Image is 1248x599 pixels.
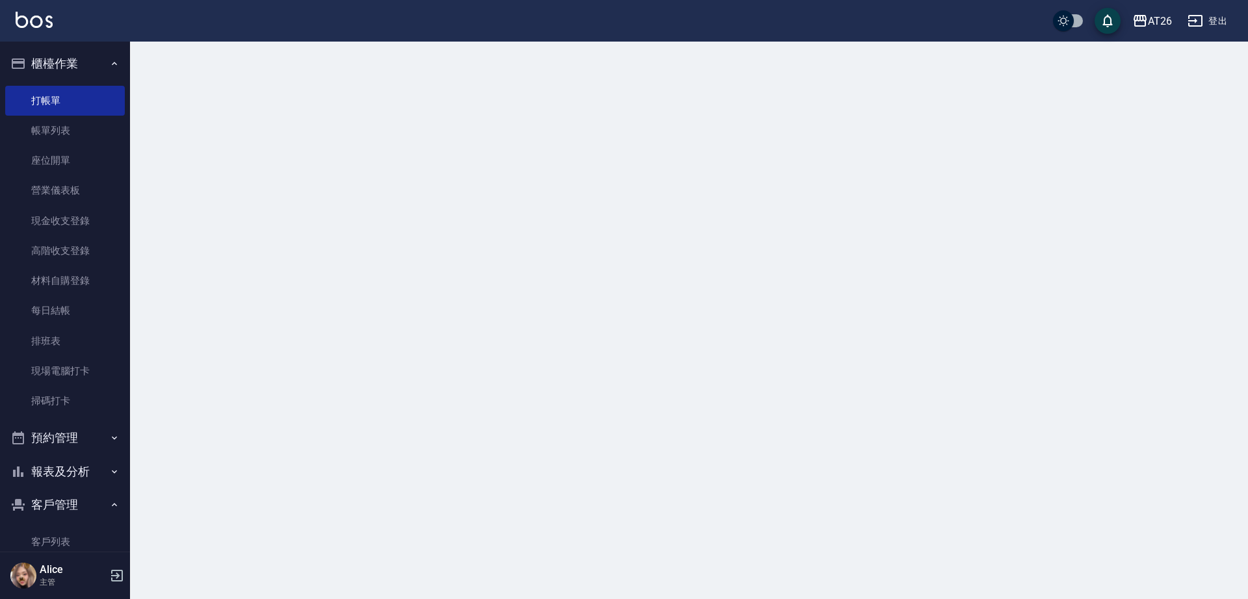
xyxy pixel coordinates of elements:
a: 座位開單 [5,146,125,175]
button: 預約管理 [5,421,125,455]
button: 報表及分析 [5,455,125,489]
a: 打帳單 [5,86,125,116]
a: 每日結帳 [5,296,125,325]
a: 客戶列表 [5,527,125,557]
div: AT26 [1148,13,1172,29]
h5: Alice [40,563,106,576]
a: 高階收支登錄 [5,236,125,266]
a: 現場電腦打卡 [5,356,125,386]
p: 主管 [40,576,106,588]
img: Logo [16,12,53,28]
img: Person [10,563,36,589]
a: 材料自購登錄 [5,266,125,296]
a: 營業儀表板 [5,175,125,205]
button: 登出 [1182,9,1232,33]
button: 櫃檯作業 [5,47,125,81]
button: save [1095,8,1121,34]
a: 帳單列表 [5,116,125,146]
button: AT26 [1127,8,1177,34]
button: 客戶管理 [5,488,125,522]
a: 排班表 [5,326,125,356]
a: 現金收支登錄 [5,206,125,236]
a: 掃碼打卡 [5,386,125,416]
